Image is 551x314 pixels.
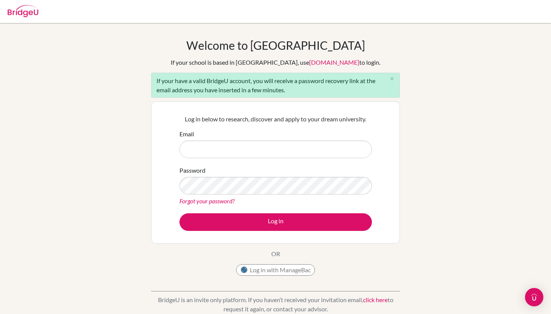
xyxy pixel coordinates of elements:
[179,166,205,175] label: Password
[186,38,365,52] h1: Welcome to [GEOGRAPHIC_DATA]
[271,249,280,258] p: OR
[309,59,359,66] a: [DOMAIN_NAME]
[179,197,235,204] a: Forgot your password?
[151,73,400,98] div: If your have a valid BridgeU account, you will receive a password recovery link at the email addr...
[179,213,372,231] button: Log in
[179,114,372,124] p: Log in below to research, discover and apply to your dream university.
[151,295,400,314] p: BridgeU is an invite only platform. If you haven’t received your invitation email, to request it ...
[171,58,380,67] div: If your school is based in [GEOGRAPHIC_DATA], use to login.
[236,264,315,276] button: Log in with ManageBac
[389,76,395,82] i: close
[384,73,399,85] button: Close
[179,129,194,139] label: Email
[8,5,38,17] img: Bridge-U
[525,288,543,306] div: Open Intercom Messenger
[363,296,388,303] a: click here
